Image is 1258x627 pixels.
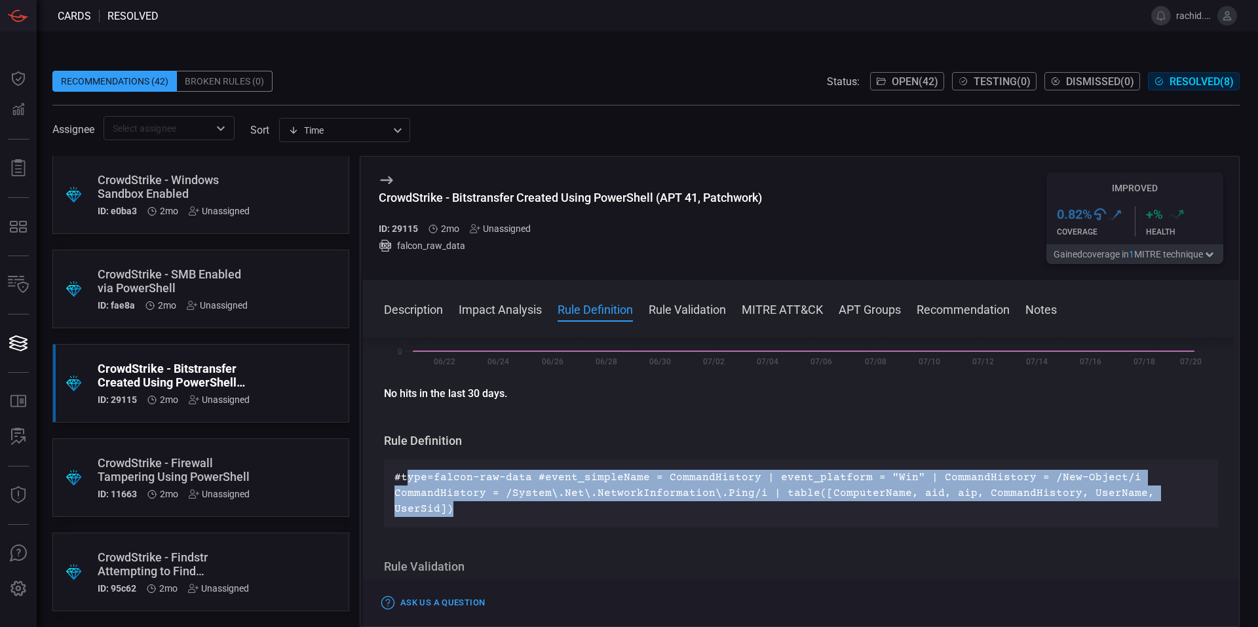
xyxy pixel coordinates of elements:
button: Cards [3,328,34,359]
button: Threat Intelligence [3,480,34,511]
div: Health [1146,227,1224,237]
text: 07/14 [1026,357,1048,366]
text: 07/04 [757,357,778,366]
div: Unassigned [188,583,249,594]
div: CrowdStrike - Bitstransfer Created Using PowerShell (APT 41, Patchwork) [98,362,254,389]
text: 07/18 [1134,357,1155,366]
button: Resolved(8) [1148,72,1240,90]
h3: + % [1146,206,1163,222]
div: CrowdStrike - Findstr Attempting to Find Passwords [98,550,254,578]
h3: Rule Definition [384,433,1218,449]
span: Open ( 42 ) [892,75,938,88]
div: Time [288,124,389,137]
button: Reports [3,153,34,184]
h5: ID: fae8a [98,300,135,311]
text: 07/08 [865,357,886,366]
button: Description [384,301,443,316]
div: Unassigned [187,300,248,311]
text: 06/22 [434,357,455,366]
span: resolved [107,10,159,22]
p: #type=falcon-raw-data #event_simpleName = CommandHistory | event_platform = "Win" | CommandHistor... [394,470,1208,517]
text: 06/26 [542,357,563,366]
text: 07/12 [972,357,994,366]
span: rachid.gottih [1176,10,1212,21]
button: Dismissed(0) [1044,72,1140,90]
h5: ID: 29115 [98,394,137,405]
button: MITRE ATT&CK [742,301,823,316]
button: Gainedcoverage in1MITRE technique [1046,244,1223,264]
h5: ID: 29115 [379,223,418,234]
button: Rule Definition [558,301,633,316]
button: Testing(0) [952,72,1037,90]
button: Recommendation [917,301,1010,316]
span: Aug 05, 2025 2:27 AM [160,206,178,216]
h3: 0.82 % [1057,206,1092,222]
text: 06/30 [649,357,671,366]
h5: ID: 11663 [98,489,137,499]
input: Select assignee [107,120,209,136]
text: 06/28 [596,357,617,366]
button: Dashboard [3,63,34,94]
h3: Rule Validation [384,559,1218,575]
button: Notes [1025,301,1057,316]
div: Broken Rules (0) [177,71,273,92]
button: Preferences [3,573,34,605]
button: Open [212,119,230,138]
strong: No hits in the last 30 days. [384,387,507,400]
div: Coverage [1057,227,1135,237]
label: sort [250,124,269,136]
button: MITRE - Detection Posture [3,211,34,242]
button: Open(42) [870,72,944,90]
button: Ask Us A Question [3,538,34,569]
div: CrowdStrike - Firewall Tampering Using PowerShell [98,456,254,484]
text: 07/10 [919,357,940,366]
div: Unassigned [189,394,250,405]
span: Jul 21, 2025 7:35 AM [159,583,178,594]
h5: ID: e0ba3 [98,206,137,216]
button: Rule Catalog [3,386,34,417]
button: ALERT ANALYSIS [3,421,34,453]
div: Unassigned [189,206,250,216]
button: APT Groups [839,301,901,316]
span: Assignee [52,123,94,136]
span: Jul 21, 2025 7:36 AM [160,394,178,405]
div: Unassigned [470,223,531,234]
text: 07/20 [1180,357,1202,366]
div: CrowdStrike - SMB Enabled via PowerShell [98,267,254,295]
span: Dismissed ( 0 ) [1066,75,1134,88]
span: 1 [1129,249,1134,259]
div: falcon_raw_data [379,239,762,252]
span: Status: [827,75,860,88]
div: CrowdStrike - Windows Sandbox Enabled [98,173,254,200]
text: 06/24 [487,357,509,366]
span: Testing ( 0 ) [974,75,1031,88]
span: Resolved ( 8 ) [1170,75,1234,88]
text: 07/02 [703,357,725,366]
text: 07/16 [1080,357,1101,366]
span: Jul 21, 2025 7:36 AM [441,223,459,234]
button: Rule Validation [649,301,726,316]
button: Inventory [3,269,34,301]
div: Recommendations (42) [52,71,177,92]
h5: Improved [1046,183,1223,193]
text: 07/06 [810,357,832,366]
button: Ask Us a Question [379,593,488,613]
span: Jul 21, 2025 7:36 AM [160,489,178,499]
button: Detections [3,94,34,126]
button: Impact Analysis [459,301,542,316]
h5: ID: 95c62 [98,583,136,594]
span: Jul 21, 2025 7:36 AM [158,300,176,311]
span: Cards [58,10,91,22]
div: CrowdStrike - Bitstransfer Created Using PowerShell (APT 41, Patchwork) [379,191,762,204]
div: Unassigned [189,489,250,499]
